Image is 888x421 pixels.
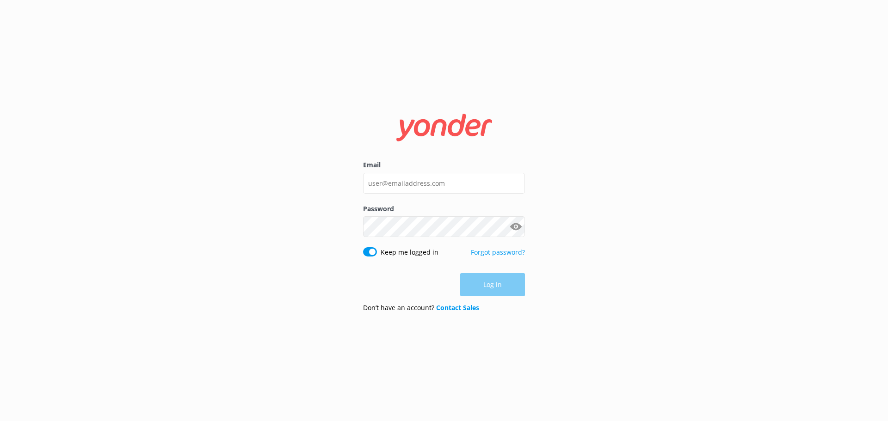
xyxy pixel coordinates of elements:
[506,218,525,236] button: Show password
[436,303,479,312] a: Contact Sales
[363,160,525,170] label: Email
[381,247,438,257] label: Keep me logged in
[471,248,525,256] a: Forgot password?
[363,303,479,313] p: Don’t have an account?
[363,173,525,194] input: user@emailaddress.com
[363,204,525,214] label: Password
